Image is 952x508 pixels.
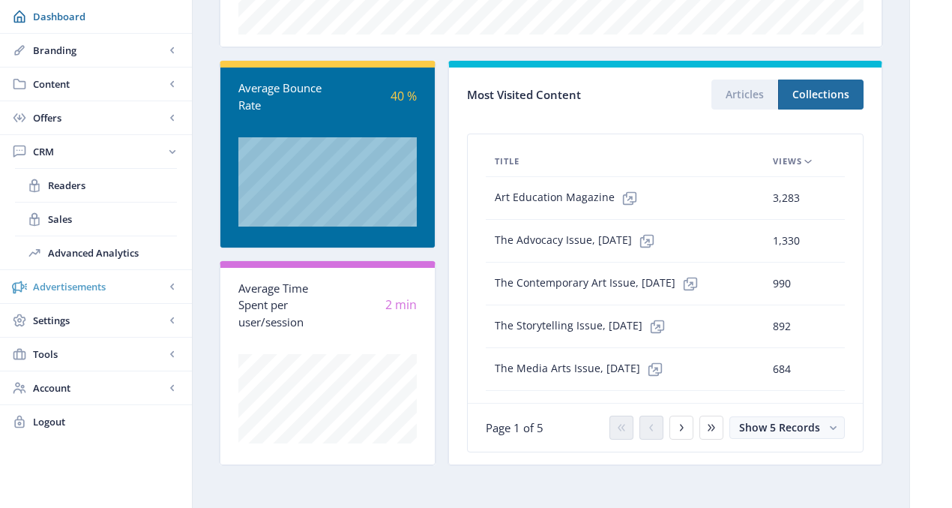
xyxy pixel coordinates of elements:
span: Settings [33,313,165,328]
span: 3,283 [773,189,800,207]
span: Page 1 of 5 [486,420,543,435]
span: Dashboard [33,9,180,24]
span: Art Education Magazine [495,183,645,213]
span: Show 5 Records [739,420,820,434]
span: The Advocacy Issue, [DATE] [495,226,662,256]
div: Average Bounce Rate [238,80,328,113]
span: Sales [48,212,177,227]
a: Advanced Analytics [15,236,177,269]
button: Articles [711,80,778,110]
span: Views [773,152,802,170]
span: Readers [48,178,177,193]
span: 684 [773,360,791,378]
span: Advanced Analytics [48,245,177,260]
a: Readers [15,169,177,202]
div: Average Time Spent per user/session [238,280,328,331]
div: Most Visited Content [467,83,665,107]
span: 990 [773,275,791,293]
div: 2 min [328,296,417,314]
span: CRM [33,144,165,159]
span: Branding [33,43,165,58]
span: The Contemporary Art Issue, [DATE] [495,269,705,299]
span: The Storytelling Issue, [DATE] [495,311,672,341]
span: 40 % [391,88,417,104]
span: Content [33,77,165,92]
span: Advertisements [33,279,165,294]
span: Offers [33,110,165,125]
span: Title [495,152,519,170]
span: Account [33,380,165,395]
span: 892 [773,317,791,335]
span: 1,330 [773,232,800,250]
a: Sales [15,203,177,236]
button: Collections [778,80,864,110]
span: The Media Arts Issue, [DATE] [495,354,670,384]
span: Tools [33,347,165,362]
span: Logout [33,414,180,429]
button: Show 5 Records [729,416,845,439]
